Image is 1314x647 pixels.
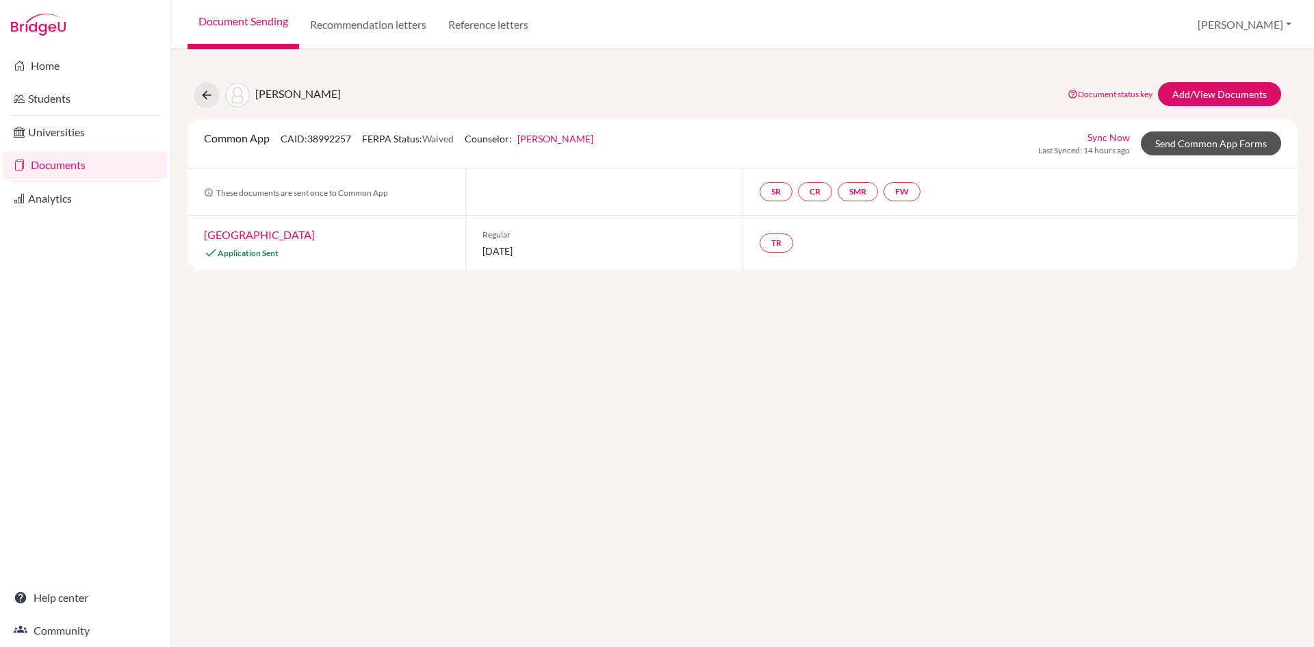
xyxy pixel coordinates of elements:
[482,244,727,258] span: [DATE]
[204,228,315,241] a: [GEOGRAPHIC_DATA]
[1068,89,1152,99] a: Document status key
[3,52,168,79] a: Home
[838,182,878,201] a: SMR
[1158,82,1281,106] a: Add/View Documents
[884,182,920,201] a: FW
[517,133,593,144] a: [PERSON_NAME]
[204,188,388,198] span: These documents are sent once to Common App
[255,87,341,100] span: [PERSON_NAME]
[482,229,727,241] span: Regular
[11,14,66,36] img: Bridge-U
[760,182,793,201] a: SR
[281,133,351,144] span: CAID: 38992257
[3,584,168,611] a: Help center
[218,248,279,258] span: Application Sent
[204,131,270,144] span: Common App
[3,151,168,179] a: Documents
[422,133,454,144] span: Waived
[3,185,168,212] a: Analytics
[760,233,793,253] a: TR
[362,133,454,144] span: FERPA Status:
[465,133,593,144] span: Counselor:
[3,617,168,644] a: Community
[1087,130,1130,144] a: Sync Now
[798,182,832,201] a: CR
[3,118,168,146] a: Universities
[1191,12,1298,38] button: [PERSON_NAME]
[1141,131,1281,155] a: Send Common App Forms
[1038,144,1130,157] span: Last Synced: 14 hours ago
[3,85,168,112] a: Students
